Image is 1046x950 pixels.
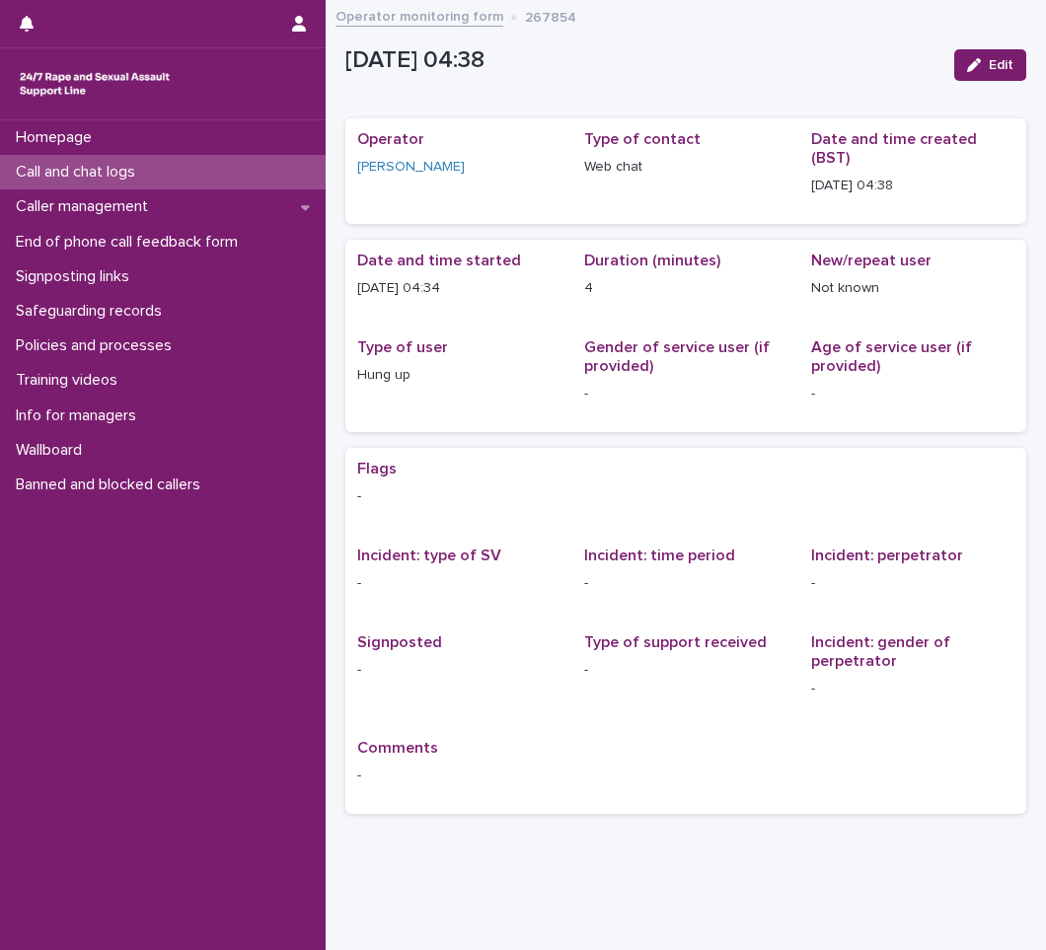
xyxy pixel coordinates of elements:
p: - [811,384,1014,404]
span: Type of support received [584,634,767,650]
p: - [357,573,560,594]
span: Date and time started [357,253,521,268]
p: - [357,766,1014,786]
p: Caller management [8,197,164,216]
p: [DATE] 04:38 [811,176,1014,196]
p: Policies and processes [8,336,187,355]
p: 267854 [525,5,576,27]
span: Date and time created (BST) [811,131,977,166]
span: Signposted [357,634,442,650]
p: - [584,660,787,681]
p: [DATE] 04:38 [345,46,938,75]
button: Edit [954,49,1026,81]
p: - [357,660,560,681]
span: Age of service user (if provided) [811,339,972,374]
p: Homepage [8,128,108,147]
span: Type of contact [584,131,701,147]
span: Operator [357,131,424,147]
p: - [811,679,1014,699]
p: Call and chat logs [8,163,151,182]
span: Flags [357,461,397,476]
p: - [357,486,1014,507]
p: [DATE] 04:34 [357,278,560,299]
p: Web chat [584,157,787,178]
span: Incident: type of SV [357,548,501,563]
p: 4 [584,278,787,299]
p: Banned and blocked callers [8,475,216,494]
p: Signposting links [8,267,145,286]
p: Hung up [357,365,560,386]
span: Type of user [357,339,448,355]
img: rhQMoQhaT3yELyF149Cw [16,64,174,104]
a: [PERSON_NAME] [357,157,465,178]
a: Operator monitoring form [336,4,503,27]
span: Comments [357,740,438,756]
p: Wallboard [8,441,98,460]
p: End of phone call feedback form [8,233,254,252]
p: - [584,384,787,404]
p: - [811,573,1014,594]
p: Training videos [8,371,133,390]
p: Safeguarding records [8,302,178,321]
p: - [584,573,787,594]
p: Not known [811,278,1014,299]
span: Incident: time period [584,548,735,563]
span: Incident: gender of perpetrator [811,634,950,669]
span: Gender of service user (if provided) [584,339,770,374]
span: Duration (minutes) [584,253,720,268]
span: Incident: perpetrator [811,548,963,563]
p: Info for managers [8,406,152,425]
span: Edit [989,58,1013,72]
span: New/repeat user [811,253,932,268]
